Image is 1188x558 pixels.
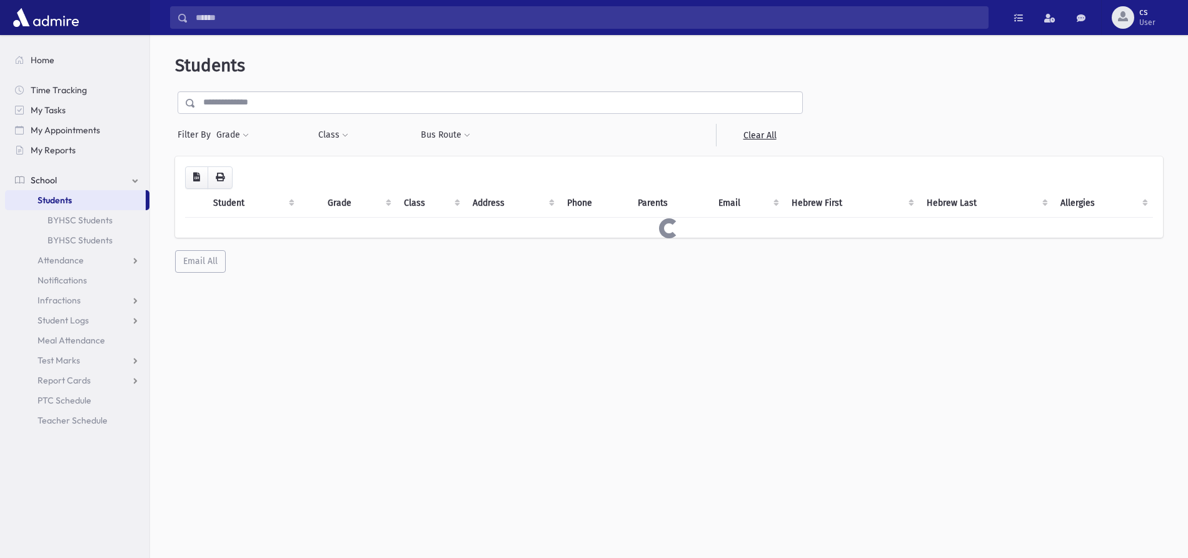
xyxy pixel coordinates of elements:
button: CSV [185,166,208,189]
span: Attendance [38,255,84,266]
span: cs [1139,8,1155,18]
span: User [1139,18,1155,28]
a: Time Tracking [5,80,149,100]
span: My Reports [31,145,76,156]
span: Student Logs [38,315,89,326]
a: My Reports [5,140,149,160]
span: PTC Schedule [38,395,91,406]
a: Students [5,190,146,210]
button: Bus Route [420,124,471,146]
span: Time Tracking [31,84,87,96]
img: AdmirePro [10,5,82,30]
a: BYHSC Students [5,230,149,250]
a: Notifications [5,270,149,290]
a: Clear All [716,124,803,146]
button: Email All [175,250,226,273]
span: Students [38,195,72,206]
a: School [5,170,149,190]
span: Filter By [178,128,216,141]
a: Report Cards [5,370,149,390]
th: Phone [560,189,630,218]
th: Hebrew Last [919,189,1052,218]
a: Home [5,50,149,70]
a: Attendance [5,250,149,270]
span: School [31,175,57,186]
span: Infractions [38,295,81,306]
span: My Appointments [31,124,100,136]
a: Student Logs [5,310,149,330]
span: Teacher Schedule [38,415,108,426]
span: Meal Attendance [38,335,105,346]
button: Print [208,166,233,189]
span: Test Marks [38,355,80,366]
th: Address [465,189,560,218]
th: Allergies [1053,189,1153,218]
a: My Tasks [5,100,149,120]
input: Search [188,6,988,29]
span: Notifications [38,275,87,286]
button: Grade [216,124,249,146]
span: Home [31,54,54,66]
th: Email [711,189,784,218]
th: Class [396,189,465,218]
a: BYHSC Students [5,210,149,230]
a: PTC Schedule [5,390,149,410]
a: Test Marks [5,350,149,370]
a: Meal Attendance [5,330,149,350]
span: Students [175,55,245,76]
span: My Tasks [31,104,66,116]
button: Class [318,124,349,146]
a: My Appointments [5,120,149,140]
th: Hebrew First [784,189,919,218]
th: Student [206,189,300,218]
th: Grade [320,189,396,218]
th: Parents [630,189,711,218]
a: Teacher Schedule [5,410,149,430]
span: Report Cards [38,375,91,386]
a: Infractions [5,290,149,310]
